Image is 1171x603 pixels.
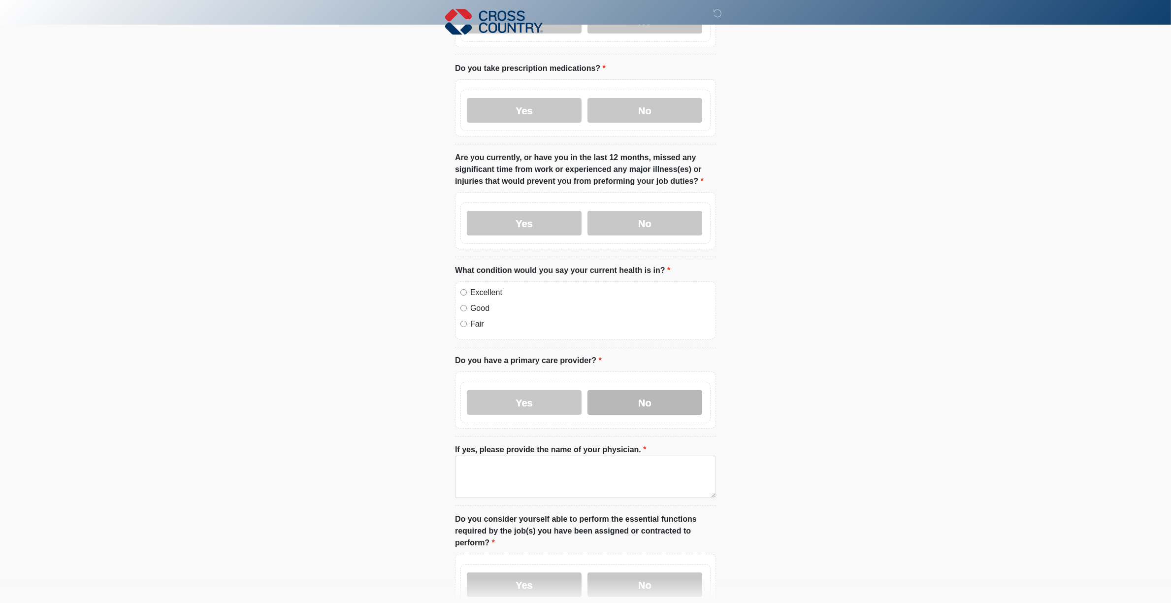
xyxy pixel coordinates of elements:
[460,305,467,311] input: Good
[587,211,702,235] label: No
[455,355,602,367] label: Do you have a primary care provider?
[455,63,606,74] label: Do you take prescription medications?
[460,289,467,296] input: Excellent
[455,513,716,549] label: Do you consider yourself able to perform the essential functions required by the job(s) you have ...
[455,152,716,187] label: Are you currently, or have you in the last 12 months, missed any significant time from work or ex...
[467,390,582,415] label: Yes
[470,302,711,314] label: Good
[460,321,467,327] input: Fair
[467,98,582,123] label: Yes
[467,572,582,597] label: Yes
[587,572,702,597] label: No
[587,98,702,123] label: No
[470,318,711,330] label: Fair
[455,444,647,456] label: If yes, please provide the name of your physician.
[470,287,711,299] label: Excellent
[455,265,670,276] label: What condition would you say your current health is in?
[467,211,582,235] label: Yes
[445,7,543,36] img: Cross Country Logo
[587,390,702,415] label: No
